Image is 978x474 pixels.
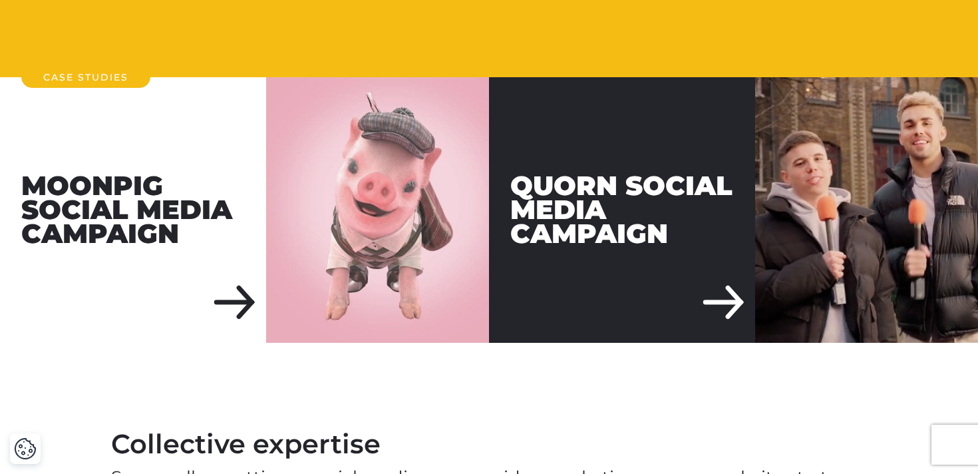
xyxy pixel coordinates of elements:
[266,77,490,344] img: Moonpig Social Media Campaign
[21,67,150,88] h2: Case Studies
[489,77,978,344] a: Quorn Social Media Campaign Quorn Social Media Campaign
[489,77,755,344] div: Quorn Social Media Campaign
[14,437,37,460] img: Revisit consent button
[111,428,868,460] div: Collective expertise
[14,437,37,460] button: Cookie Settings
